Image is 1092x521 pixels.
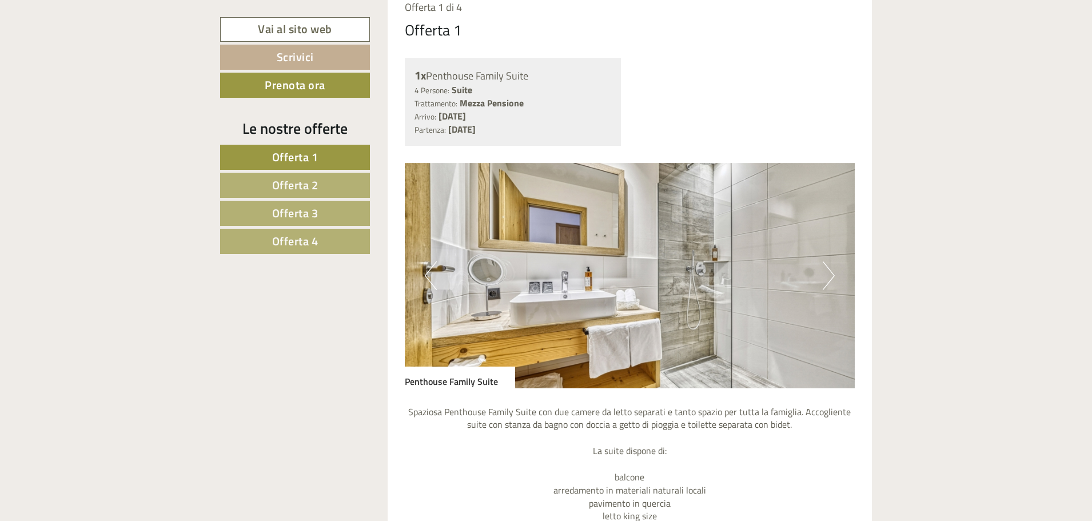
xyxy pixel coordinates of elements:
[415,124,446,136] small: Partenza:
[415,85,449,96] small: 4 Persone:
[272,232,318,250] span: Offerta 4
[220,118,370,139] div: Le nostre offerte
[460,96,524,110] b: Mezza Pensione
[220,17,370,42] a: Vai al sito web
[272,176,318,194] span: Offerta 2
[272,148,318,166] span: Offerta 1
[405,19,462,41] div: Offerta 1
[823,261,835,290] button: Next
[415,66,426,84] b: 1x
[405,367,515,388] div: Penthouse Family Suite
[415,67,612,84] div: Penthouse Family Suite
[220,45,370,70] a: Scrivici
[439,109,466,123] b: [DATE]
[425,261,437,290] button: Previous
[405,163,855,388] img: image
[272,204,318,222] span: Offerta 3
[415,98,457,109] small: Trattamento:
[452,83,472,97] b: Suite
[220,73,370,98] a: Prenota ora
[448,122,476,136] b: [DATE]
[415,111,436,122] small: Arrivo:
